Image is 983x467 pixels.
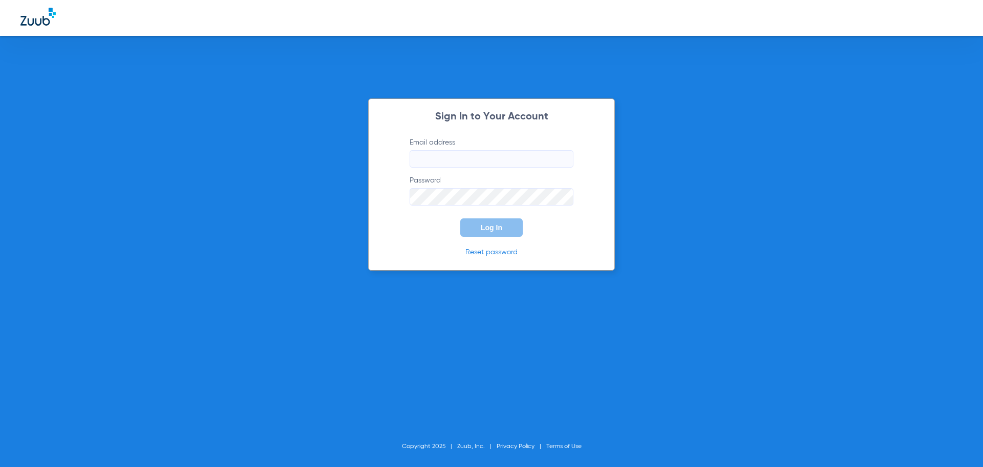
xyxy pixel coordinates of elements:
a: Privacy Policy [497,443,535,450]
img: Zuub Logo [20,8,56,26]
input: Email address [410,150,573,168]
iframe: Chat Widget [932,418,983,467]
li: Zuub, Inc. [457,441,497,452]
a: Terms of Use [546,443,582,450]
li: Copyright 2025 [402,441,457,452]
span: Log In [481,224,502,232]
label: Password [410,175,573,206]
h2: Sign In to Your Account [394,112,589,122]
input: Password [410,188,573,206]
a: Reset password [465,249,518,256]
button: Log In [460,218,523,237]
label: Email address [410,137,573,168]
